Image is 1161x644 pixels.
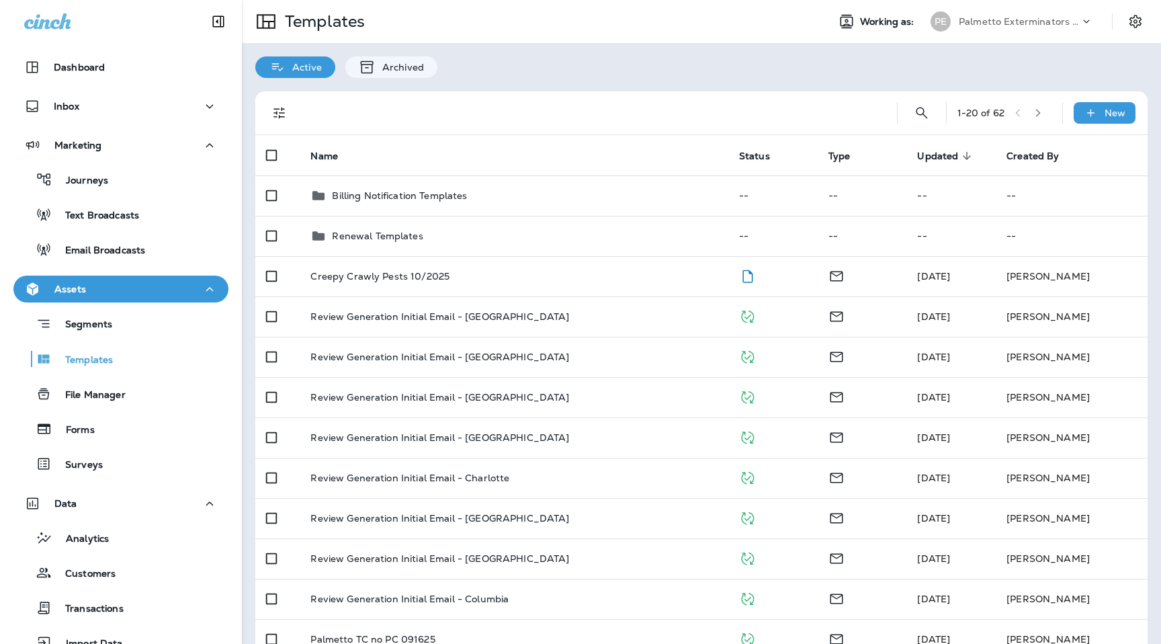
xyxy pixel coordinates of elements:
span: Julia Horton [917,391,950,403]
span: Julia Horton [917,512,950,524]
p: Segments [52,319,112,332]
p: Creepy Crawly Pests 10/2025 [310,271,449,282]
span: Email [828,592,845,604]
p: Review Generation Initial Email - [GEOGRAPHIC_DATA] [310,513,569,524]
td: [PERSON_NAME] [996,337,1148,377]
p: Renewal Templates [332,231,423,241]
p: Archived [376,62,424,73]
p: Templates [52,354,113,367]
span: Julia Horton [917,432,950,444]
span: Julia Horton [917,270,950,282]
span: Email [828,632,845,644]
button: Text Broadcasts [13,200,228,229]
span: Type [828,151,851,162]
span: Name [310,150,355,162]
p: Active [286,62,322,73]
p: Transactions [52,603,124,616]
span: Julia Horton [917,593,950,605]
p: Review Generation Initial Email - [GEOGRAPHIC_DATA] [310,352,569,362]
span: Email [828,471,845,483]
p: Analytics [52,533,109,546]
p: Text Broadcasts [52,210,139,223]
p: Customers [52,568,116,581]
div: PE [931,11,951,32]
button: Collapse Sidebar [200,8,237,35]
span: Email [828,390,845,402]
span: Email [828,269,845,281]
td: [PERSON_NAME] [996,377,1148,417]
td: -- [728,175,818,216]
span: Email [828,511,845,523]
p: Review Generation Initial Email - [GEOGRAPHIC_DATA] [310,311,569,322]
button: Filters [266,99,293,126]
td: -- [996,216,1148,256]
span: Published [739,632,756,644]
td: -- [906,175,996,216]
button: Dashboard [13,54,228,81]
td: [PERSON_NAME] [996,417,1148,458]
span: Published [739,430,756,442]
button: Analytics [13,524,228,552]
span: Updated [917,151,958,162]
td: [PERSON_NAME] [996,498,1148,538]
span: Email [828,309,845,321]
p: Review Generation Initial Email - Columbia [310,594,509,604]
span: Draft [739,269,756,281]
p: Marketing [54,140,101,151]
p: Review Generation Initial Email - Charlotte [310,473,509,483]
span: Type [828,150,868,162]
td: -- [818,175,907,216]
button: Surveys [13,450,228,478]
p: Palmetto Exterminators LLC [959,16,1080,27]
button: File Manager [13,380,228,408]
span: Julia Horton [917,351,950,363]
button: Settings [1123,9,1148,34]
span: Published [739,350,756,362]
button: Search Templates [908,99,935,126]
button: Customers [13,559,228,587]
button: Segments [13,309,228,338]
span: Published [739,390,756,402]
span: Julia Horton [917,311,950,323]
span: Published [739,592,756,604]
span: Created By [1006,150,1076,162]
span: Published [739,309,756,321]
td: -- [906,216,996,256]
p: Surveys [52,459,103,472]
span: Name [310,151,338,162]
p: Dashboard [54,62,105,73]
p: Email Broadcasts [52,245,145,257]
td: [PERSON_NAME] [996,458,1148,498]
button: Transactions [13,594,228,622]
span: Working as: [860,16,917,28]
span: Status [739,150,787,162]
td: [PERSON_NAME] [996,538,1148,579]
div: 1 - 20 of 62 [957,108,1004,118]
p: Review Generation Initial Email - [GEOGRAPHIC_DATA] [310,432,569,443]
p: Review Generation Initial Email - [GEOGRAPHIC_DATA] [310,392,569,403]
p: Journeys [52,175,108,188]
p: Inbox [54,101,79,112]
td: -- [818,216,907,256]
button: Data [13,490,228,517]
p: Data [54,498,77,509]
p: Templates [279,11,365,32]
span: Published [739,551,756,563]
td: [PERSON_NAME] [996,296,1148,337]
p: Review Generation Initial Email - [GEOGRAPHIC_DATA] [310,553,569,564]
button: Templates [13,345,228,373]
span: Email [828,551,845,563]
p: Forms [52,424,95,437]
span: Julia Horton [917,553,950,565]
button: Journeys [13,165,228,194]
td: -- [996,175,1148,216]
button: Email Broadcasts [13,235,228,264]
p: Assets [54,284,86,294]
span: Published [739,511,756,523]
button: Inbox [13,93,228,120]
p: Billing Notification Templates [332,190,467,201]
td: [PERSON_NAME] [996,579,1148,619]
button: Marketing [13,132,228,159]
td: -- [728,216,818,256]
td: [PERSON_NAME] [996,256,1148,296]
